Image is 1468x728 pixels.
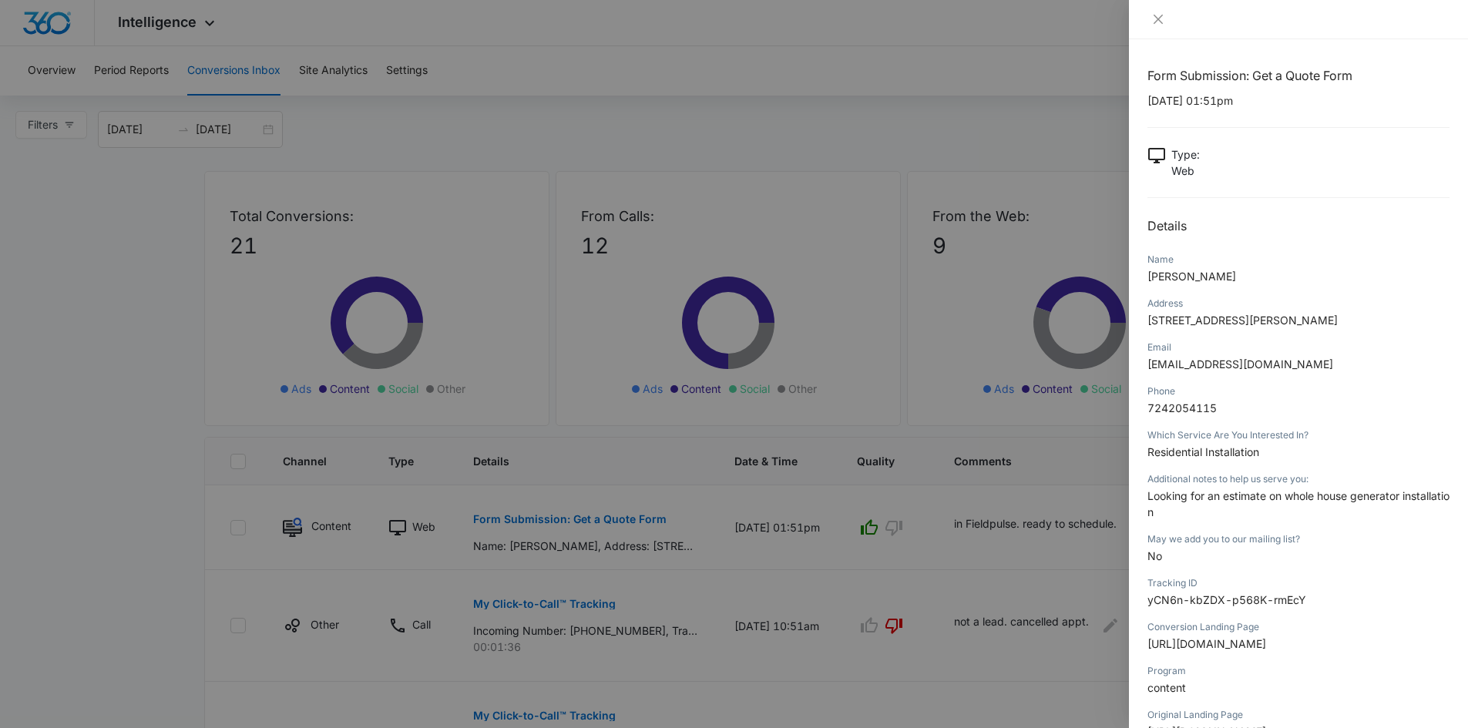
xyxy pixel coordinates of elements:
[1147,593,1306,606] span: yCN6n-kbZDX-p568K-rmEcY
[1147,532,1450,546] div: May we add you to our mailing list?
[1147,297,1450,310] div: Address
[1147,472,1450,486] div: Additional notes to help us serve you:
[1147,341,1450,354] div: Email
[1147,12,1169,26] button: Close
[1147,637,1266,650] span: [URL][DOMAIN_NAME]
[1147,384,1450,398] div: Phone
[1147,489,1450,518] span: Looking for an estimate on whole house generator installation
[1171,163,1200,179] p: Web
[1147,681,1186,694] span: content
[1152,13,1164,25] span: close
[1147,549,1162,562] span: No
[1147,428,1450,442] div: Which Service Are You Interested In?
[1147,445,1259,458] span: Residential Installation
[1147,314,1338,327] span: [STREET_ADDRESS][PERSON_NAME]
[1147,270,1236,283] span: [PERSON_NAME]
[1147,92,1450,109] p: [DATE] 01:51pm
[1147,66,1450,85] h1: Form Submission: Get a Quote Form
[1171,146,1200,163] p: Type :
[1147,664,1450,678] div: Program
[1147,620,1450,634] div: Conversion Landing Page
[1147,401,1217,414] span: 7242054115
[1147,708,1450,722] div: Original Landing Page
[1147,216,1450,235] h2: Details
[1147,357,1333,371] span: [EMAIL_ADDRESS][DOMAIN_NAME]
[1147,253,1450,267] div: Name
[1147,576,1450,590] div: Tracking ID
